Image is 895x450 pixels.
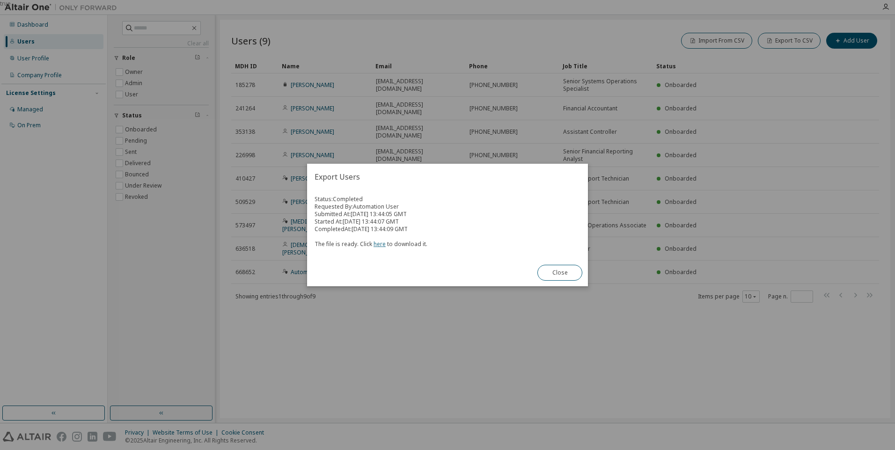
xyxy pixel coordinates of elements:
[315,233,580,248] div: The file is ready. Click to download it.
[307,164,588,190] h2: Export Users
[374,240,386,248] a: here
[537,265,582,281] button: Close
[315,196,580,248] div: Status: Completed Requested By: Automation User Started At: [DATE] 13:44:07 GMT Completed At: [DA...
[315,210,580,218] div: Submitted At: [DATE] 13:44:05 GMT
